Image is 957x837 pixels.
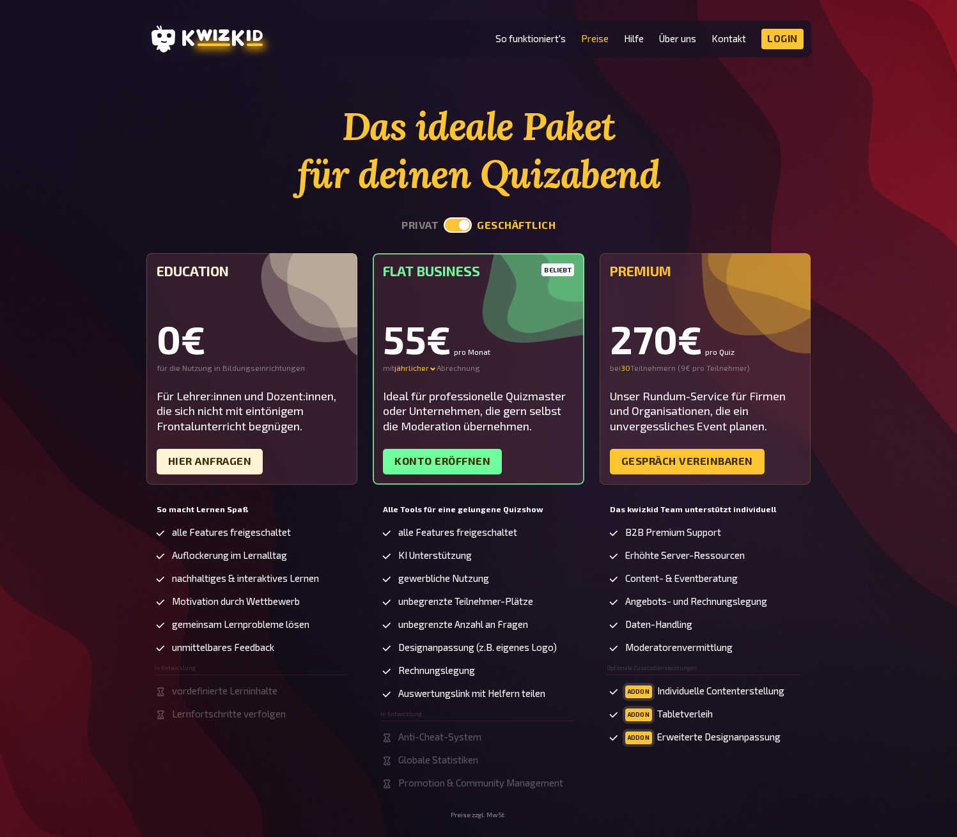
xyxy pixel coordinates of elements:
[398,550,472,561] span: KI Unterstützung
[172,550,287,561] span: Auflockerung im Lernalltag
[398,527,517,538] span: alle Features freigeschaltet
[383,505,574,514] h5: Alle Tools für eine gelungene Quizshow
[172,685,277,696] span: vordefinierte Lerninhalte
[172,573,319,584] span: nachhaltiges & interaktives Lernen
[451,811,506,819] small: Preise zzgl. MwSt.
[454,348,490,356] small: pro Monat
[607,665,697,671] span: Optionale Zusatzdiensleistungen
[383,389,574,434] div: Ideal für professionelle Quizmaster oder Unternehmen, die gern selbst die Moderation übernehmen.
[610,320,801,358] div: 270€
[172,708,286,719] span: Lernfortschritte verfolgen
[610,389,801,434] div: Unser Rundum-Service für Firmen und Organisationen, die ein unvergessliches Event planen.
[398,731,481,742] span: Anti-Cheat-System
[610,449,765,474] a: Gespräch vereinbaren
[157,320,348,358] div: 0€
[157,263,348,279] h5: Education
[157,449,263,474] a: Hier Anfragen
[154,665,196,671] span: In Entwicklung
[380,711,422,717] span: In Entwicklung
[625,642,733,653] span: Moderatorenvermittlung
[398,688,545,699] span: Auswertungslink mit Helfern teilen
[625,708,713,721] span: Tabletverleih
[157,505,348,514] h5: So macht Lernen Spaß
[610,363,801,373] div: bei Teilnehmern ( 9€ pro Teilnehmer )
[172,527,291,538] span: alle Features freigeschaltet
[172,619,309,630] span: gemeinsam Lernprobleme lösen
[398,755,478,765] span: Globale Statistiken
[495,33,566,44] a: So funktioniert's
[625,619,692,630] span: Daten-Handling
[610,263,801,279] h5: Premium
[157,389,348,434] div: Für Lehrer:innen und Dozent:innen, die sich nicht mit eintönigem Frontalunterricht begnügen.
[624,33,644,44] a: Hilfe
[398,642,557,653] span: Designanpassung (z.B. eigenes Logo)
[659,33,696,44] a: Über uns
[172,596,300,607] span: Motivation durch Wettbewerb
[383,363,574,373] div: mit Abrechnung
[146,102,811,198] h1: Das ideale Paket für deinen Quizabend
[383,449,502,474] a: Konto eröffnen
[625,550,745,561] span: Erhöhte Server-Ressourcen
[625,573,738,584] span: Content- & Eventberatung
[477,219,556,231] button: geschäftlich
[625,731,781,744] span: Erweiterte Designanpassung
[394,363,437,373] div: jährlicher
[625,685,784,698] span: Individuelle Contenterstellung
[398,573,489,584] span: gewerbliche Nutzung
[581,33,609,44] a: Preise
[625,527,721,538] span: B2B Premium Support
[157,363,348,373] div: für die Nutzung in Bildungseinrichtungen
[398,665,475,676] span: Rechnungslegung
[625,596,767,607] span: Angebots- und Rechnungslegung
[383,263,574,279] h5: Flat Business
[398,596,533,607] span: unbegrenzte Teilnehmer-Plätze
[705,348,735,356] small: pro Quiz
[383,320,574,358] div: 55€
[621,363,630,373] input: 0
[398,778,563,788] span: Promotion & Community Management
[712,33,746,44] a: Kontakt
[401,219,439,231] button: privat
[398,619,528,630] span: unbegrenzte Anzahl an Fragen
[761,29,804,49] a: Login
[610,505,801,514] h5: Das kwizkid Team unterstützt individuell
[172,642,274,653] span: unmittelbares Feedback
